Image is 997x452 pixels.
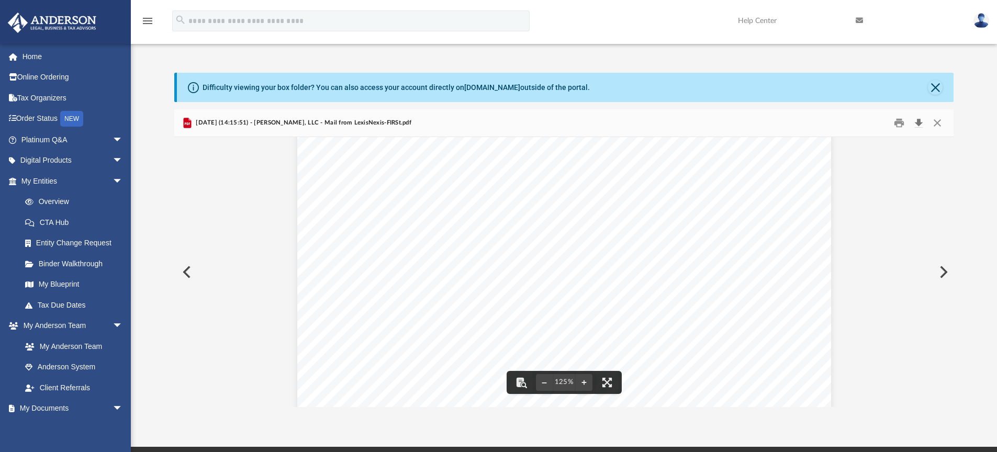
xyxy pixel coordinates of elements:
[7,108,139,130] a: Order StatusNEW
[15,336,128,357] a: My Anderson Team
[928,80,943,95] button: Close
[464,83,520,92] a: [DOMAIN_NAME]
[15,295,139,315] a: Tax Due Dates
[973,13,989,28] img: User Pic
[15,377,133,398] a: Client Referrals
[113,129,133,151] span: arrow_drop_down
[7,46,139,67] a: Home
[889,115,910,131] button: Print
[7,171,139,191] a: My Entitiesarrow_drop_down
[15,274,133,295] a: My Blueprint
[7,129,139,150] a: Platinum Q&Aarrow_drop_down
[15,233,139,254] a: Entity Change Request
[15,253,139,274] a: Binder Walkthrough
[5,13,99,33] img: Anderson Advisors Platinum Portal
[576,371,592,394] button: Zoom in
[553,379,576,386] div: Current zoom level
[113,171,133,192] span: arrow_drop_down
[113,150,133,172] span: arrow_drop_down
[141,15,154,27] i: menu
[536,371,553,394] button: Zoom out
[931,257,954,287] button: Next File
[174,257,197,287] button: Previous File
[7,150,139,171] a: Digital Productsarrow_drop_down
[174,137,954,407] div: Document Viewer
[15,191,139,212] a: Overview
[113,398,133,420] span: arrow_drop_down
[7,315,133,336] a: My Anderson Teamarrow_drop_down
[510,371,533,394] button: Toggle findbar
[7,398,133,419] a: My Documentsarrow_drop_down
[928,115,947,131] button: Close
[141,20,154,27] a: menu
[194,118,411,128] span: [DATE] (14:15:51) - [PERSON_NAME], LLC - Mail from LexisNexis-FIRSt.pdf
[909,115,928,131] button: Download
[15,212,139,233] a: CTA Hub
[7,67,139,88] a: Online Ordering
[203,82,590,93] div: Difficulty viewing your box folder? You can also access your account directly on outside of the p...
[175,14,186,26] i: search
[7,87,139,108] a: Tax Organizers
[174,109,954,407] div: Preview
[15,357,133,378] a: Anderson System
[60,111,83,127] div: NEW
[596,371,619,394] button: Enter fullscreen
[113,315,133,337] span: arrow_drop_down
[174,137,954,407] div: File preview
